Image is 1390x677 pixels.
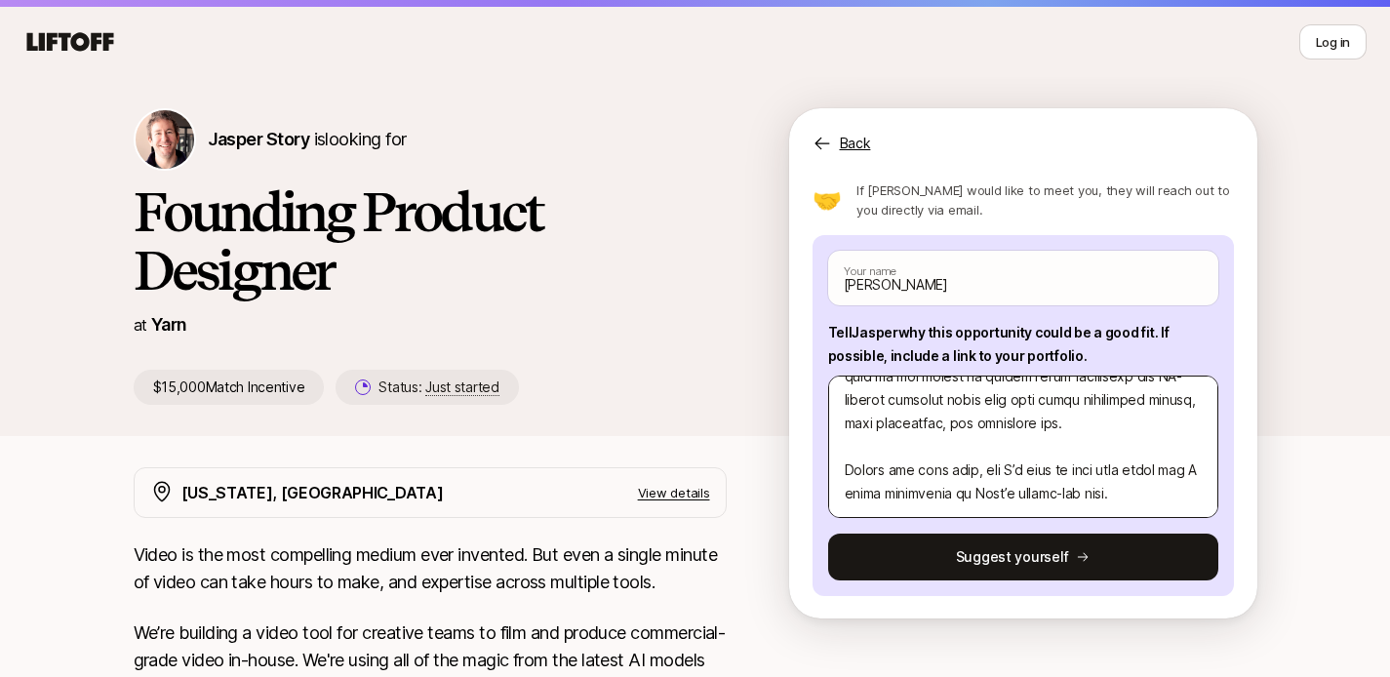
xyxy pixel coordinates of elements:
[828,534,1218,580] button: Suggest yourself
[134,541,727,596] p: Video is the most compelling medium ever invented. But even a single minute of video can take hou...
[856,180,1233,219] p: If [PERSON_NAME] would like to meet you, they will reach out to you directly via email.
[208,126,407,153] p: is looking for
[813,188,842,212] p: 🤝
[828,376,1218,518] textarea: Lor ipsu do sitame conse adipisci el seddoeius tem incididuntutl et Dolor magn aliqua enimad mini...
[840,132,871,155] p: Back
[136,110,194,169] img: Jasper Story
[134,370,325,405] p: $15,000 Match Incentive
[134,312,147,338] p: at
[378,376,498,399] p: Status:
[638,483,710,502] p: View details
[1299,24,1367,60] button: Log in
[208,129,310,149] span: Jasper Story
[151,314,187,335] a: Yarn
[181,480,444,505] p: [US_STATE], [GEOGRAPHIC_DATA]
[828,321,1218,368] p: Tell Jasper why this opportunity could be a good fit . If possible, include a link to your portfo...
[134,182,727,299] h1: Founding Product Designer
[425,378,499,396] span: Just started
